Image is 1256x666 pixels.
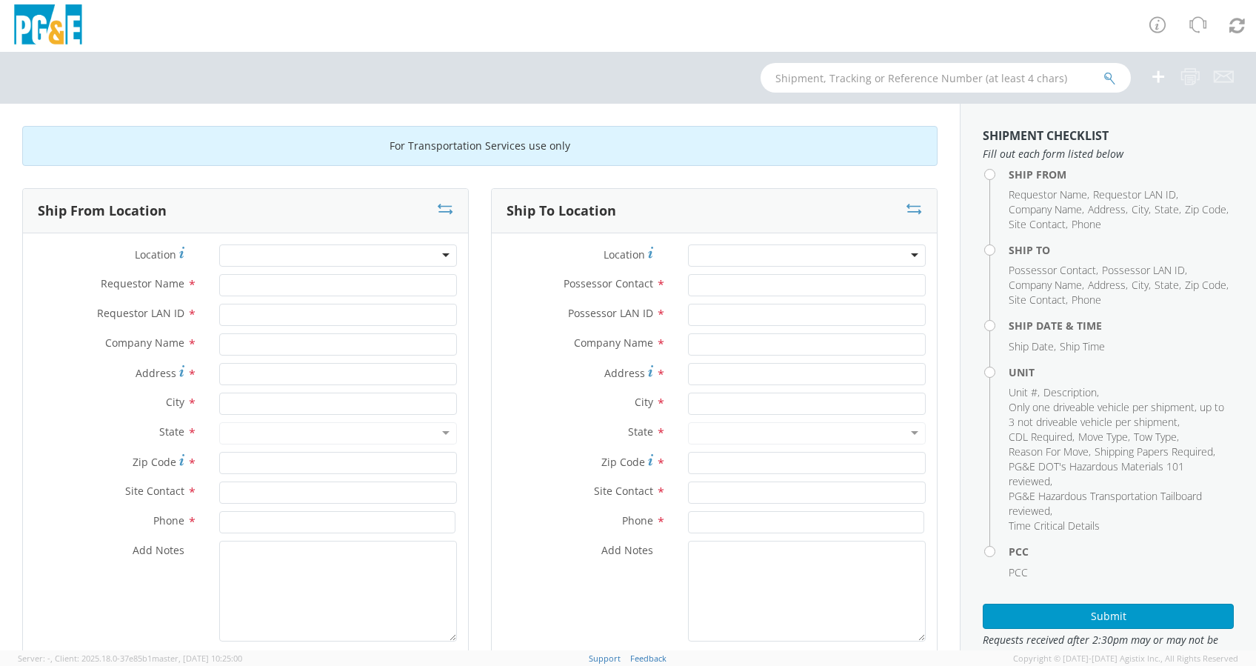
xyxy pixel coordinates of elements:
li: , [1134,430,1179,444]
li: , [1093,187,1178,202]
span: Fill out each form listed below [983,147,1234,161]
span: State [1155,202,1179,216]
span: Phone [622,513,653,527]
span: PG&E Hazardous Transportation Tailboard reviewed [1009,489,1202,518]
li: , [1009,278,1084,293]
li: , [1155,202,1181,217]
span: Client: 2025.18.0-37e85b1 [55,653,242,664]
span: Ship Time [1060,339,1105,353]
span: Tow Type [1134,430,1177,444]
span: City [1132,278,1149,292]
li: , [1009,263,1098,278]
h4: Ship Date & Time [1009,320,1234,331]
div: For Transportation Services use only [22,126,938,166]
button: Submit [983,604,1234,629]
span: Site Contact [1009,293,1066,307]
li: , [1185,278,1229,293]
span: Requestor LAN ID [97,306,184,320]
span: State [159,424,184,439]
span: City [166,395,184,409]
li: , [1095,444,1215,459]
li: , [1088,202,1128,217]
span: Site Contact [594,484,653,498]
li: , [1009,489,1230,519]
span: City [1132,202,1149,216]
span: Address [1088,278,1126,292]
span: Reason For Move [1009,444,1089,459]
li: , [1009,459,1230,489]
span: Server: - [18,653,53,664]
a: Feedback [630,653,667,664]
a: Support [589,653,621,664]
span: Company Name [1009,278,1082,292]
span: Phone [1072,217,1101,231]
span: Possessor Contact [1009,263,1096,277]
span: Phone [1072,293,1101,307]
span: Move Type [1078,430,1128,444]
span: Site Contact [1009,217,1066,231]
span: City [635,395,653,409]
li: , [1088,278,1128,293]
li: , [1009,400,1230,430]
h3: Ship From Location [38,204,167,219]
span: PG&E DOT's Hazardous Materials 101 reviewed [1009,459,1184,488]
h3: Ship To Location [507,204,616,219]
li: , [1078,430,1130,444]
span: Only one driveable vehicle per shipment, up to 3 not driveable vehicle per shipment [1009,400,1224,429]
span: PCC [1009,565,1028,579]
span: Company Name [105,336,184,350]
input: Shipment, Tracking or Reference Number (at least 4 chars) [761,63,1131,93]
li: , [1102,263,1187,278]
span: Zip Code [1185,202,1226,216]
li: , [1009,187,1089,202]
span: master, [DATE] 10:25:00 [152,653,242,664]
span: Requestor LAN ID [1093,187,1176,202]
li: , [1185,202,1229,217]
span: Address [604,366,645,380]
span: Address [1088,202,1126,216]
span: Possessor LAN ID [568,306,653,320]
span: Add Notes [601,543,653,557]
span: Time Critical Details [1009,519,1100,533]
span: Company Name [574,336,653,350]
h4: Ship From [1009,169,1234,180]
span: Shipping Papers Required [1095,444,1213,459]
li: , [1009,202,1084,217]
span: Zip Code [133,455,176,469]
span: Description [1043,385,1097,399]
span: Requestor Name [101,276,184,290]
span: Possessor LAN ID [1102,263,1185,277]
span: Zip Code [1185,278,1226,292]
li: , [1009,385,1040,400]
span: Company Name [1009,202,1082,216]
li: , [1009,430,1075,444]
h4: Ship To [1009,244,1234,256]
span: , [50,653,53,664]
span: Possessor Contact [564,276,653,290]
span: Location [604,247,645,262]
span: Requestor Name [1009,187,1087,202]
li: , [1009,293,1068,307]
span: State [1155,278,1179,292]
li: , [1043,385,1099,400]
span: Copyright © [DATE]-[DATE] Agistix Inc., All Rights Reserved [1013,653,1238,665]
li: , [1132,278,1151,293]
span: Zip Code [601,455,645,469]
span: State [628,424,653,439]
span: Ship Date [1009,339,1054,353]
span: Location [135,247,176,262]
li: , [1155,278,1181,293]
span: CDL Required [1009,430,1072,444]
span: Address [136,366,176,380]
strong: Shipment Checklist [983,127,1109,144]
span: Unit # [1009,385,1038,399]
img: pge-logo-06675f144f4cfa6a6814.png [11,4,85,48]
li: , [1009,339,1056,354]
li: , [1009,444,1091,459]
span: Site Contact [125,484,184,498]
span: Phone [153,513,184,527]
span: Add Notes [133,543,184,557]
li: , [1009,217,1068,232]
h4: PCC [1009,546,1234,557]
h4: Unit [1009,367,1234,378]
